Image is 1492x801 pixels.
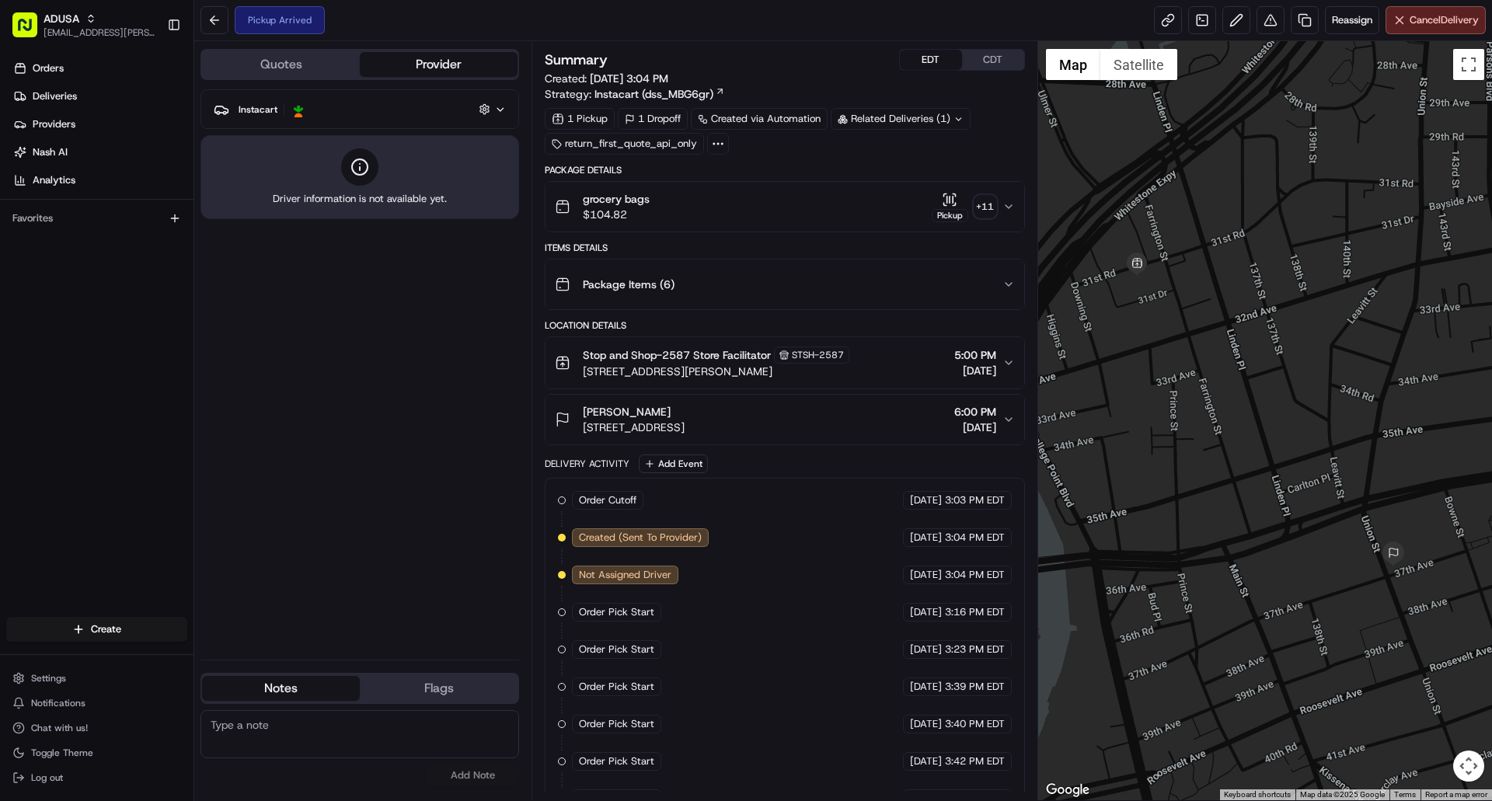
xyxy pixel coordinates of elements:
span: [DATE] [954,363,996,378]
div: 📗 [16,227,28,239]
span: Chat with us! [31,722,88,734]
button: ADUSA[EMAIL_ADDRESS][PERSON_NAME][DOMAIN_NAME] [6,6,161,44]
button: EDT [900,50,962,70]
button: Quotes [202,52,360,77]
button: Chat with us! [6,717,187,739]
button: Show street map [1046,49,1100,80]
a: Deliveries [6,84,193,109]
div: Pickup [932,209,968,222]
div: Favorites [6,206,187,231]
span: [DATE] [910,717,942,731]
a: Instacart (dss_MBG6gr) [594,86,725,102]
button: Pickup+11 [932,192,996,222]
img: profile_instacart_ahold_partner.png [291,102,306,117]
a: 📗Knowledge Base [9,219,125,247]
span: 3:16 PM EDT [945,605,1005,619]
div: Delivery Activity [545,458,629,470]
button: Flags [360,676,518,701]
a: 💻API Documentation [125,219,256,247]
span: Settings [31,672,66,684]
button: Show satellite imagery [1100,49,1177,80]
p: Welcome 👋 [16,62,283,87]
a: Report a map error [1425,790,1487,799]
button: Map camera controls [1453,751,1484,782]
span: [DATE] [910,531,942,545]
input: Clear [40,100,256,117]
button: Instacart [214,96,506,122]
span: Created (Sent To Provider) [579,531,702,545]
a: Providers [6,112,193,137]
div: Related Deliveries (1) [831,108,971,130]
button: Pickup [932,192,968,222]
a: Created via Automation [691,108,828,130]
div: + 11 [974,196,996,218]
button: Reassign [1325,6,1379,34]
a: Orders [6,56,193,81]
img: Google [1042,780,1093,800]
span: Create [91,622,121,636]
span: [DATE] [910,605,942,619]
span: Driver information is not available yet. [273,192,447,206]
span: Knowledge Base [31,225,119,241]
button: Toggle Theme [6,742,187,764]
button: Create [6,617,187,642]
button: CDT [962,50,1024,70]
span: [DATE] [954,420,996,435]
span: 3:42 PM EDT [945,754,1005,768]
div: Location Details [545,319,1024,332]
span: 3:04 PM EDT [945,568,1005,582]
div: Items Details [545,242,1024,254]
button: [EMAIL_ADDRESS][PERSON_NAME][DOMAIN_NAME] [44,26,155,39]
span: STSH-2587 [792,349,844,361]
button: Log out [6,767,187,789]
span: Orders [33,61,64,75]
span: [DATE] [910,680,942,694]
span: 3:03 PM EDT [945,493,1005,507]
button: Add Event [639,454,708,473]
span: [DATE] 3:04 PM [590,71,668,85]
span: [PERSON_NAME] [583,404,671,420]
button: [PERSON_NAME][STREET_ADDRESS]6:00 PM[DATE] [546,395,1023,444]
span: Instacart [239,103,277,116]
span: Order Pick Start [579,754,654,768]
span: Order Cutoff [579,493,636,507]
button: Start new chat [264,153,283,172]
span: Nash AI [33,145,68,159]
span: 6:00 PM [954,404,996,420]
span: Order Pick Start [579,605,654,619]
span: Notifications [31,697,85,709]
button: Provider [360,52,518,77]
button: Notifications [6,692,187,714]
span: Analytics [33,173,75,187]
span: API Documentation [147,225,249,241]
div: return_first_quote_api_only [545,133,704,155]
span: 3:04 PM EDT [945,531,1005,545]
img: Nash [16,16,47,47]
span: Order Pick Start [579,643,654,656]
div: Start new chat [53,148,255,164]
a: Powered byPylon [110,263,188,275]
button: Package Items (6) [546,259,1023,309]
img: 1736555255976-a54dd68f-1ca7-489b-9aae-adbdc363a1c4 [16,148,44,176]
button: Stop and Shop-2587 Store FacilitatorSTSH-2587[STREET_ADDRESS][PERSON_NAME]5:00 PM[DATE] [546,337,1023,388]
span: [DATE] [910,643,942,656]
button: Toggle fullscreen view [1453,49,1484,80]
span: Map data ©2025 Google [1300,790,1385,799]
span: Stop and Shop-2587 Store Facilitator [583,347,771,363]
div: 💻 [131,227,144,239]
button: Keyboard shortcuts [1224,789,1291,800]
button: Notes [202,676,360,701]
span: Instacart (dss_MBG6gr) [594,86,713,102]
span: Reassign [1332,13,1372,27]
span: 3:39 PM EDT [945,680,1005,694]
span: [DATE] [910,754,942,768]
span: Cancel Delivery [1410,13,1479,27]
a: Analytics [6,168,193,193]
h3: Summary [545,53,608,67]
span: 3:40 PM EDT [945,717,1005,731]
span: Log out [31,771,63,784]
button: grocery bags$104.82Pickup+11 [546,182,1023,232]
button: ADUSA [44,11,79,26]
